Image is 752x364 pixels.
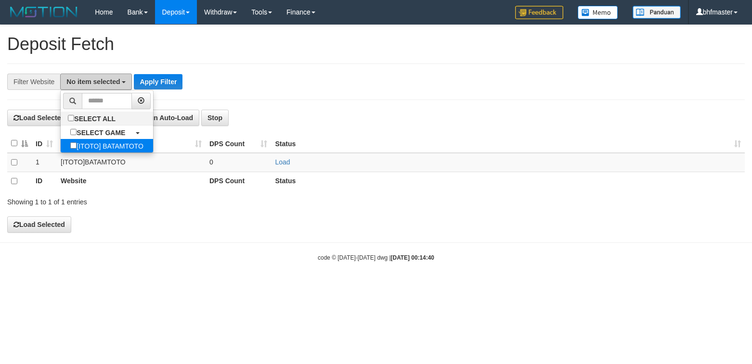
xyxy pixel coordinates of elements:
[70,142,77,149] input: [ITOTO] BATAMTOTO
[57,153,206,172] td: [ITOTO] BATAMTOTO
[271,172,745,190] th: Status
[61,112,125,125] label: SELECT ALL
[206,134,272,153] th: DPS Count: activate to sort column ascending
[77,129,125,137] b: SELECT GAME
[134,74,182,89] button: Apply Filter
[206,172,272,190] th: DPS Count
[201,110,229,126] button: Stop
[391,254,434,261] strong: [DATE] 00:14:40
[68,115,74,121] input: SELECT ALL
[318,254,434,261] small: code © [DATE]-[DATE] dwg |
[66,78,120,86] span: No item selected
[61,139,153,152] label: [ITOTO] BATAMTOTO
[7,216,71,233] button: Load Selected
[32,134,57,153] th: ID: activate to sort column ascending
[7,110,71,126] button: Load Selected
[7,74,60,90] div: Filter Website
[209,158,213,166] span: 0
[57,134,206,153] th: Website: activate to sort column ascending
[57,172,206,190] th: Website
[578,6,618,19] img: Button%20Memo.svg
[7,5,80,19] img: MOTION_logo.png
[70,129,77,135] input: SELECT GAME
[32,172,57,190] th: ID
[515,6,563,19] img: Feedback.jpg
[271,134,745,153] th: Status: activate to sort column ascending
[133,110,200,126] button: Run Auto-Load
[275,158,290,166] a: Load
[61,126,153,139] a: SELECT GAME
[60,74,132,90] button: No item selected
[633,6,681,19] img: panduan.png
[7,35,745,54] h1: Deposit Fetch
[7,193,306,207] div: Showing 1 to 1 of 1 entries
[32,153,57,172] td: 1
